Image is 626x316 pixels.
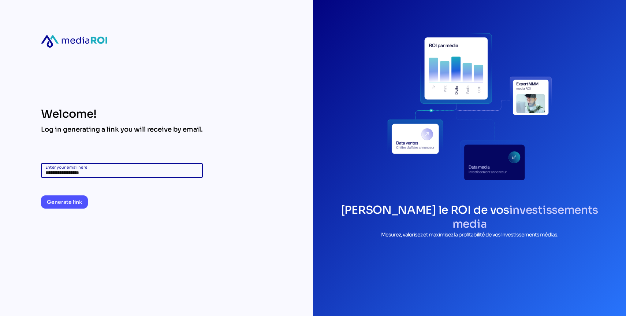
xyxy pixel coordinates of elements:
button: Generate link [41,195,88,209]
input: Enter your email here [45,163,198,178]
div: Welcome! [41,107,203,121]
div: login [387,23,552,188]
span: Generate link [47,198,82,206]
p: Mesurez, valorisez et maximisez la profitabilité de vos investissements médias. [328,231,611,239]
div: Log in generating a link you will receive by email. [41,125,203,134]
span: investissements media [452,203,598,231]
div: mediaroi [41,35,107,48]
h1: [PERSON_NAME] le ROI de vos [328,203,611,231]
